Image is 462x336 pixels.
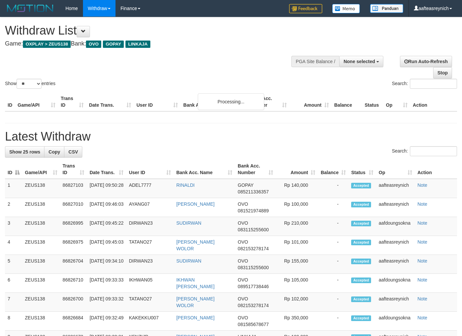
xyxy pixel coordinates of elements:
img: panduan.png [370,4,403,13]
span: LINKAJA [125,41,150,48]
span: Accepted [351,240,371,245]
td: [DATE] 09:45:22 [87,217,126,236]
div: Processing... [198,93,264,110]
td: ZEUS138 [22,236,60,255]
td: 86826995 [60,217,87,236]
td: 86826704 [60,255,87,274]
td: ZEUS138 [22,255,60,274]
label: Show entries [5,79,55,89]
td: ZEUS138 [22,293,60,312]
span: Copy 082153278174 to clipboard [238,246,269,251]
td: [DATE] 09:33:32 [87,293,126,312]
td: IKHWAN05 [126,274,174,293]
th: Op [383,92,410,111]
a: Show 25 rows [5,146,44,158]
span: CSV [68,149,78,155]
td: - [318,293,348,312]
span: Copy [48,149,60,155]
td: [DATE] 09:50:28 [87,179,126,198]
td: - [318,312,348,331]
td: Rp 101,000 [276,236,318,255]
span: GOPAY [238,182,253,188]
th: Bank Acc. Name [181,92,247,111]
span: Accepted [351,221,371,226]
td: aafteasreynich [376,255,415,274]
select: Showentries [17,79,41,89]
span: Accepted [351,278,371,283]
td: 86827103 [60,179,87,198]
span: Show 25 rows [9,149,40,155]
th: Op: activate to sort column ascending [376,160,415,179]
td: KAKEKKU007 [126,312,174,331]
span: Accepted [351,183,371,188]
span: Copy 081585678677 to clipboard [238,322,269,327]
td: 6 [5,274,22,293]
td: aafteasreynich [376,179,415,198]
span: Copy 089517738446 to clipboard [238,284,269,289]
td: - [318,236,348,255]
td: ZEUS138 [22,217,60,236]
td: 86827010 [60,198,87,217]
td: [DATE] 09:33:33 [87,274,126,293]
td: [DATE] 09:34:10 [87,255,126,274]
td: ADEL7777 [126,179,174,198]
td: [DATE] 09:32:49 [87,312,126,331]
th: Amount [289,92,332,111]
td: 3 [5,217,22,236]
a: Note [418,258,427,264]
th: User ID: activate to sort column ascending [126,160,174,179]
span: OVO [238,277,248,282]
span: Accepted [351,296,371,302]
th: Action [410,92,457,111]
a: Note [418,201,427,207]
a: [PERSON_NAME] [176,315,214,320]
a: Note [418,296,427,301]
td: 7 [5,293,22,312]
th: Status: activate to sort column ascending [348,160,376,179]
th: Balance [332,92,362,111]
td: - [318,198,348,217]
input: Search: [410,146,457,156]
td: Rp 155,000 [276,255,318,274]
a: Note [418,220,427,226]
span: Accepted [351,315,371,321]
th: ID [5,92,15,111]
td: aafteasreynich [376,236,415,255]
a: [PERSON_NAME] [176,201,214,207]
a: [PERSON_NAME] WOLOR [176,239,214,251]
span: Copy 085211336357 to clipboard [238,189,269,194]
span: OVO [238,296,248,301]
span: OVO [238,258,248,264]
span: Copy 083115255600 to clipboard [238,227,269,232]
td: AYANG07 [126,198,174,217]
td: aafdoungsokna [376,217,415,236]
a: Stop [433,67,452,78]
a: IKHWAN [PERSON_NAME] [176,277,214,289]
td: aafteasreynich [376,293,415,312]
td: TATANO27 [126,293,174,312]
th: Game/API [15,92,58,111]
a: CSV [64,146,82,158]
td: aafdoungsokna [376,312,415,331]
span: OXPLAY > ZEUS138 [23,41,71,48]
h1: Latest Withdraw [5,130,457,143]
label: Search: [392,146,457,156]
span: Copy 081521974889 to clipboard [238,208,269,213]
span: Copy 083115255600 to clipboard [238,265,269,270]
img: Button%20Memo.svg [332,4,360,13]
span: Accepted [351,202,371,207]
th: Bank Acc. Number [247,92,289,111]
img: MOTION_logo.png [5,3,55,13]
td: [DATE] 09:45:03 [87,236,126,255]
th: Amount: activate to sort column ascending [276,160,318,179]
td: Rp 350,000 [276,312,318,331]
span: Copy 082153278174 to clipboard [238,303,269,308]
th: Balance: activate to sort column ascending [318,160,348,179]
td: 4 [5,236,22,255]
td: 5 [5,255,22,274]
td: DIRWAN23 [126,217,174,236]
input: Search: [410,79,457,89]
td: TATANO27 [126,236,174,255]
img: Feedback.jpg [289,4,322,13]
td: 86826975 [60,236,87,255]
